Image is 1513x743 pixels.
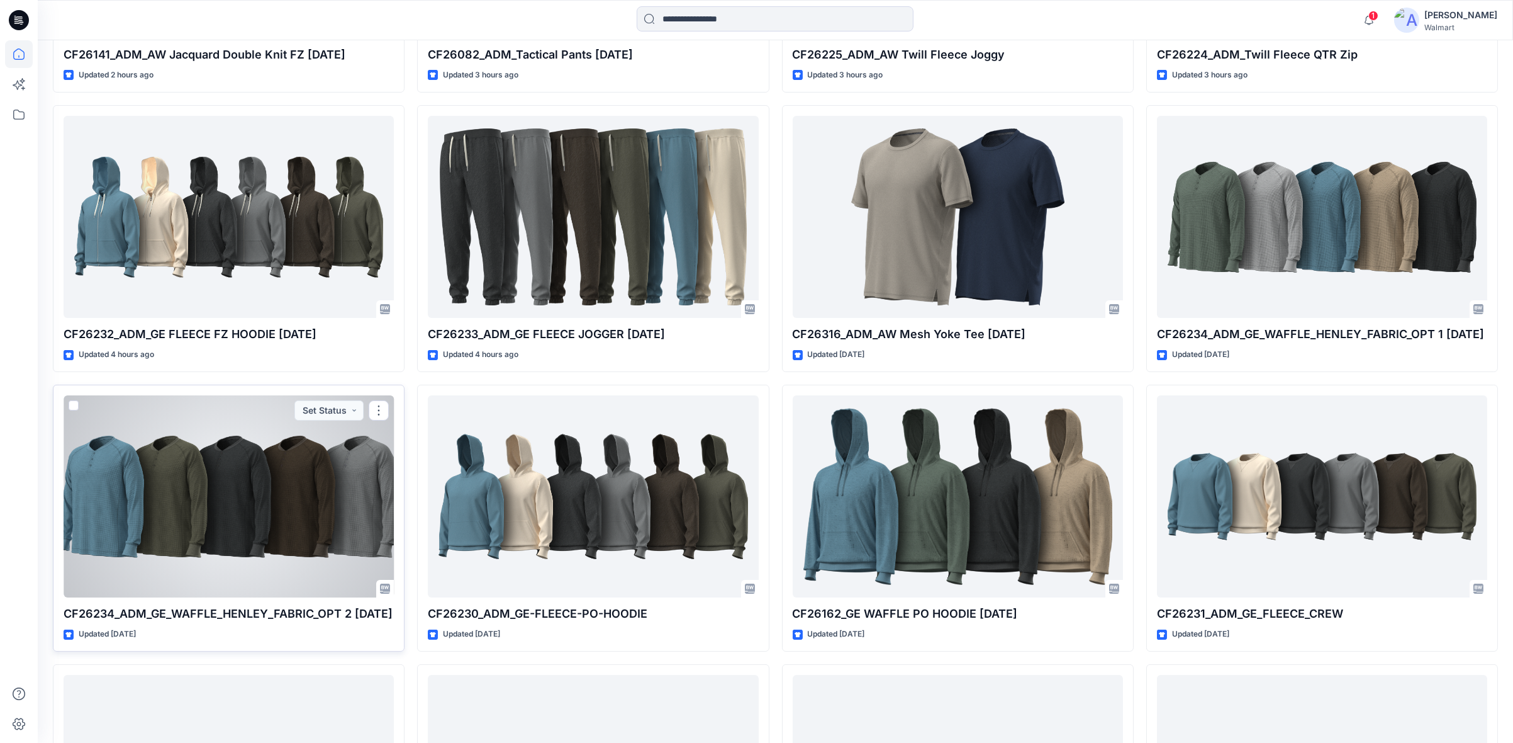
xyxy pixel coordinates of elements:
[79,69,154,82] p: Updated 2 hours ago
[428,326,758,343] p: CF26233_ADM_GE FLEECE JOGGER [DATE]
[1424,8,1497,23] div: [PERSON_NAME]
[443,628,500,641] p: Updated [DATE]
[793,326,1123,343] p: CF26316_ADM_AW Mesh Yoke Tee [DATE]
[1157,46,1487,64] p: CF26224_ADM_Twill Fleece QTR Zip
[64,326,394,343] p: CF26232_ADM_GE FLEECE FZ HOODIE [DATE]
[64,46,394,64] p: CF26141_ADM_AW Jacquard Double Knit FZ [DATE]
[1172,348,1229,361] p: Updated [DATE]
[1172,69,1248,82] p: Updated 3 hours ago
[1394,8,1419,33] img: avatar
[1368,11,1378,21] span: 1
[1157,395,1487,598] a: CF26231_ADM_GE_FLEECE_CREW
[808,69,883,82] p: Updated 3 hours ago
[428,605,758,623] p: CF26230_ADM_GE-FLEECE-PO-HOODIE
[793,605,1123,623] p: CF26162_GE WAFFLE PO HOODIE [DATE]
[64,605,394,623] p: CF26234_ADM_GE_WAFFLE_HENLEY_FABRIC_OPT 2 [DATE]
[1157,116,1487,319] a: CF26234_ADM_GE_WAFFLE_HENLEY_FABRIC_OPT 1 10OCT25
[1157,326,1487,343] p: CF26234_ADM_GE_WAFFLE_HENLEY_FABRIC_OPT 1 [DATE]
[79,348,154,361] p: Updated 4 hours ago
[793,116,1123,319] a: CF26316_ADM_AW Mesh Yoke Tee 09OCT25
[1424,23,1497,32] div: Walmart
[808,628,865,641] p: Updated [DATE]
[1172,628,1229,641] p: Updated [DATE]
[808,348,865,361] p: Updated [DATE]
[64,116,394,319] a: CF26232_ADM_GE FLEECE FZ HOODIE 10OCT25
[428,116,758,319] a: CF26233_ADM_GE FLEECE JOGGER 10OCT25
[1157,605,1487,623] p: CF26231_ADM_GE_FLEECE_CREW
[79,628,136,641] p: Updated [DATE]
[428,395,758,598] a: CF26230_ADM_GE-FLEECE-PO-HOODIE
[64,395,394,598] a: CF26234_ADM_GE_WAFFLE_HENLEY_FABRIC_OPT 2 10OCT25
[793,395,1123,598] a: CF26162_GE WAFFLE PO HOODIE 10OCT25
[443,348,518,361] p: Updated 4 hours ago
[428,46,758,64] p: CF26082_ADM_Tactical Pants [DATE]
[793,46,1123,64] p: CF26225_ADM_AW Twill Fleece Joggy
[443,69,518,82] p: Updated 3 hours ago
